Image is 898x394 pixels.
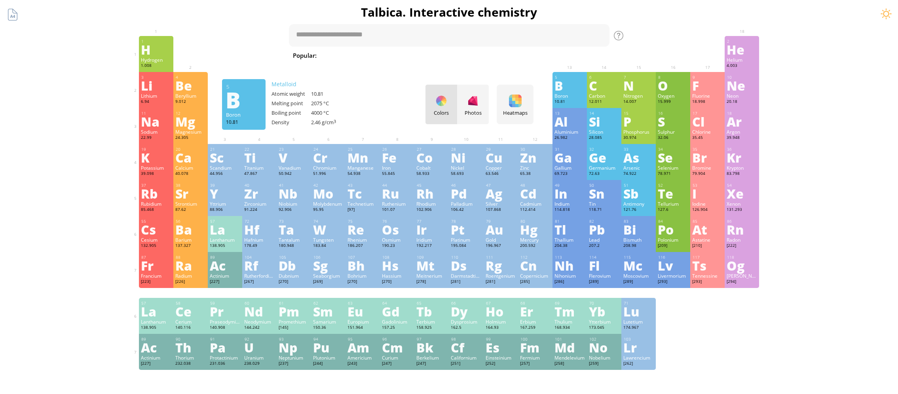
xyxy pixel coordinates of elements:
[658,99,688,105] div: 15.999
[141,79,171,92] div: Li
[175,151,206,164] div: Ca
[416,151,447,164] div: Co
[727,57,757,63] div: Helium
[727,99,757,105] div: 20.18
[245,219,275,224] div: 72
[692,223,723,236] div: At
[623,237,654,243] div: Bismuth
[175,79,206,92] div: Be
[141,223,171,236] div: Cs
[244,207,275,213] div: 91.224
[727,93,757,99] div: Neon
[451,223,481,236] div: Pt
[175,237,206,243] div: Barium
[520,223,551,236] div: Hg
[692,207,723,213] div: 126.904
[520,171,551,177] div: 65.38
[311,109,351,116] div: 4000 °C
[245,183,275,188] div: 40
[417,219,447,224] div: 77
[313,151,344,164] div: Cr
[347,171,378,177] div: 54.938
[589,75,619,80] div: 6
[244,187,275,200] div: Zr
[416,201,447,207] div: Rhodium
[175,129,206,135] div: Magnesium
[727,187,757,200] div: Xe
[658,129,688,135] div: Sulphur
[692,151,723,164] div: Br
[313,165,344,171] div: Chromium
[348,147,378,152] div: 25
[279,201,309,207] div: Niobium
[658,207,688,213] div: 127.6
[313,201,344,207] div: Molybdenum
[226,111,262,118] div: Boron
[589,147,619,152] div: 32
[727,115,757,128] div: Ar
[589,99,619,105] div: 12.011
[348,183,378,188] div: 43
[692,237,723,243] div: Astatine
[244,237,275,243] div: Hafnium
[210,171,240,177] div: 44.956
[486,243,516,249] div: 196.967
[692,115,723,128] div: Cl
[624,75,654,80] div: 7
[347,187,378,200] div: Tc
[347,243,378,249] div: 186.207
[175,99,206,105] div: 9.012
[658,183,688,188] div: 52
[520,237,551,243] div: Mercury
[175,165,206,171] div: Calcium
[313,171,344,177] div: 51.996
[658,147,688,152] div: 34
[693,75,723,80] div: 9
[226,119,262,125] div: 10.81
[520,165,551,171] div: Zinc
[520,219,551,224] div: 80
[623,201,654,207] div: Antimony
[589,79,619,92] div: C
[693,219,723,224] div: 85
[347,201,378,207] div: Technetium
[554,93,585,99] div: Boron
[141,93,171,99] div: Lithium
[727,171,757,177] div: 83.798
[279,165,309,171] div: Vanadium
[589,151,619,164] div: Ge
[486,165,516,171] div: Copper
[554,99,585,105] div: 10.81
[623,171,654,177] div: 74.922
[658,135,688,141] div: 32.06
[244,201,275,207] div: Zirconium
[692,187,723,200] div: I
[313,237,344,243] div: Tungsten
[416,207,447,213] div: 102.906
[554,171,585,177] div: 69.723
[416,187,447,200] div: Rh
[382,187,412,200] div: Ru
[141,243,171,249] div: 132.905
[210,223,240,236] div: La
[271,90,311,97] div: Atomic weight
[554,79,585,92] div: B
[141,129,171,135] div: Sodium
[141,111,171,116] div: 11
[293,51,323,61] div: Popular:
[141,115,171,128] div: Na
[692,201,723,207] div: Iodine
[175,135,206,141] div: 24.305
[244,151,275,164] div: Ti
[486,219,516,224] div: 79
[623,115,654,128] div: P
[589,171,619,177] div: 72.63
[727,129,757,135] div: Argon
[382,243,412,249] div: 190.23
[382,147,412,152] div: 26
[244,223,275,236] div: Hf
[382,183,412,188] div: 44
[624,183,654,188] div: 51
[520,201,551,207] div: Cadmium
[520,147,551,152] div: 30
